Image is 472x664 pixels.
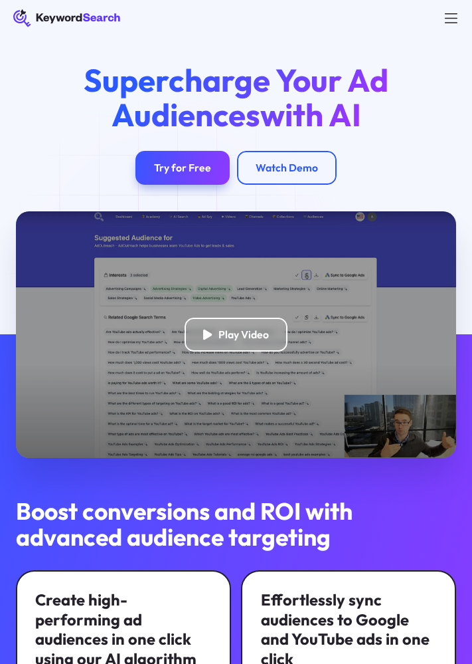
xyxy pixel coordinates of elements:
h2: Boost conversions and ROI with advanced audience targeting [16,498,435,550]
h1: Supercharge Your Ad Audiences [78,63,393,132]
a: Try for Free [135,151,229,185]
span: with AI [260,95,361,134]
div: Play Video [218,328,269,342]
a: open lightbox [16,211,457,459]
div: Try for Free [154,162,211,175]
div: Watch Demo [256,162,318,175]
